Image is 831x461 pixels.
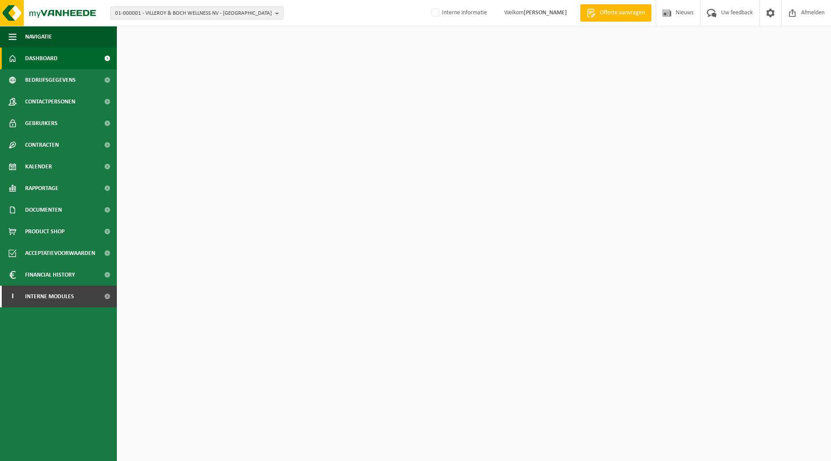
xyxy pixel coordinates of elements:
span: Acceptatievoorwaarden [25,242,95,264]
label: Interne informatie [430,6,487,19]
span: Product Shop [25,221,64,242]
span: Dashboard [25,48,58,69]
span: Offerte aanvragen [598,9,647,17]
button: 01-000001 - VILLEROY & BOCH WELLNESS NV - [GEOGRAPHIC_DATA] [110,6,283,19]
strong: [PERSON_NAME] [524,10,567,16]
span: Documenten [25,199,62,221]
span: Bedrijfsgegevens [25,69,76,91]
span: Rapportage [25,177,58,199]
span: I [9,286,16,307]
span: Contactpersonen [25,91,75,113]
span: Kalender [25,156,52,177]
span: Interne modules [25,286,74,307]
span: Financial History [25,264,75,286]
span: Contracten [25,134,59,156]
a: Offerte aanvragen [580,4,651,22]
span: 01-000001 - VILLEROY & BOCH WELLNESS NV - [GEOGRAPHIC_DATA] [115,7,272,20]
span: Gebruikers [25,113,58,134]
span: Navigatie [25,26,52,48]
